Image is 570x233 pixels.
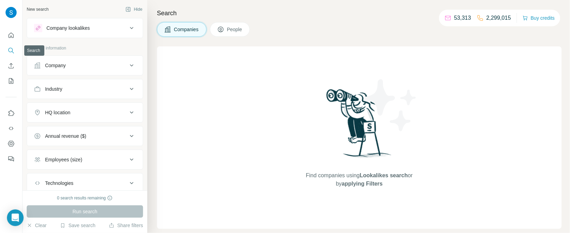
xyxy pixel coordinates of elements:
span: Find companies using or by [304,171,415,188]
button: Save search [60,222,95,229]
button: Share filters [109,222,143,229]
p: 2,299,015 [486,14,511,22]
div: 0 search results remaining [57,195,113,201]
button: Feedback [6,153,17,165]
div: Annual revenue ($) [45,133,86,140]
button: Use Surfe on LinkedIn [6,107,17,119]
p: 53,313 [454,14,471,22]
button: Buy credits [523,13,555,23]
div: Company lookalikes [46,25,90,32]
img: Avatar [6,7,17,18]
button: Enrich CSV [6,60,17,72]
div: Industry [45,86,62,92]
span: Companies [174,26,199,33]
button: Employees (size) [27,151,143,168]
button: Search [6,44,17,57]
span: Lookalikes search [360,172,408,178]
div: Employees (size) [45,156,82,163]
div: HQ location [45,109,70,116]
button: Company [27,57,143,74]
button: Quick start [6,29,17,42]
button: Dashboard [6,137,17,150]
button: Industry [27,81,143,97]
div: New search [27,6,49,12]
span: People [227,26,243,33]
button: Annual revenue ($) [27,128,143,144]
button: Clear [27,222,46,229]
button: Hide [121,4,147,15]
div: Open Intercom Messenger [7,209,24,226]
button: HQ location [27,104,143,121]
div: Technologies [45,180,73,187]
button: Use Surfe API [6,122,17,135]
span: applying Filters [342,181,383,187]
img: Surfe Illustration - Stars [359,74,422,136]
h4: Search [157,8,562,18]
button: Company lookalikes [27,20,143,36]
p: Company information [27,45,143,51]
button: Technologies [27,175,143,191]
button: My lists [6,75,17,87]
img: Surfe Illustration - Woman searching with binoculars [323,87,395,164]
div: Company [45,62,66,69]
